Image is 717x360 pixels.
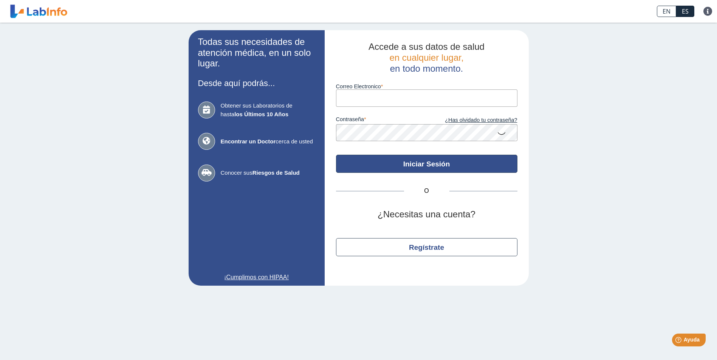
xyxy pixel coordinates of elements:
[221,138,276,145] b: Encontrar un Doctor
[198,78,315,88] h3: Desde aquí podrás...
[221,102,315,118] span: Obtener sus Laboratorios de hasta
[221,137,315,146] span: cerca de usted
[252,169,300,176] b: Riesgos de Salud
[657,6,676,17] a: EN
[404,186,449,195] span: O
[198,37,315,69] h2: Todas sus necesidades de atención médica, en un solo lugar.
[336,83,517,89] label: Correo Electronico
[336,155,517,173] button: Iniciar Sesión
[221,169,315,177] span: Conocer sus
[234,111,288,117] b: los Últimos 10 Años
[427,116,517,125] a: ¿Has olvidado tu contraseña?
[336,209,517,220] h2: ¿Necesitas una cuenta?
[336,238,517,256] button: Regístrate
[676,6,694,17] a: ES
[650,331,709,352] iframe: Help widget launcher
[389,52,463,63] span: en cualquier lugar,
[390,63,463,74] span: en todo momento.
[369,42,485,52] span: Accede a sus datos de salud
[336,116,427,125] label: contraseña
[198,273,315,282] a: ¡Cumplimos con HIPAA!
